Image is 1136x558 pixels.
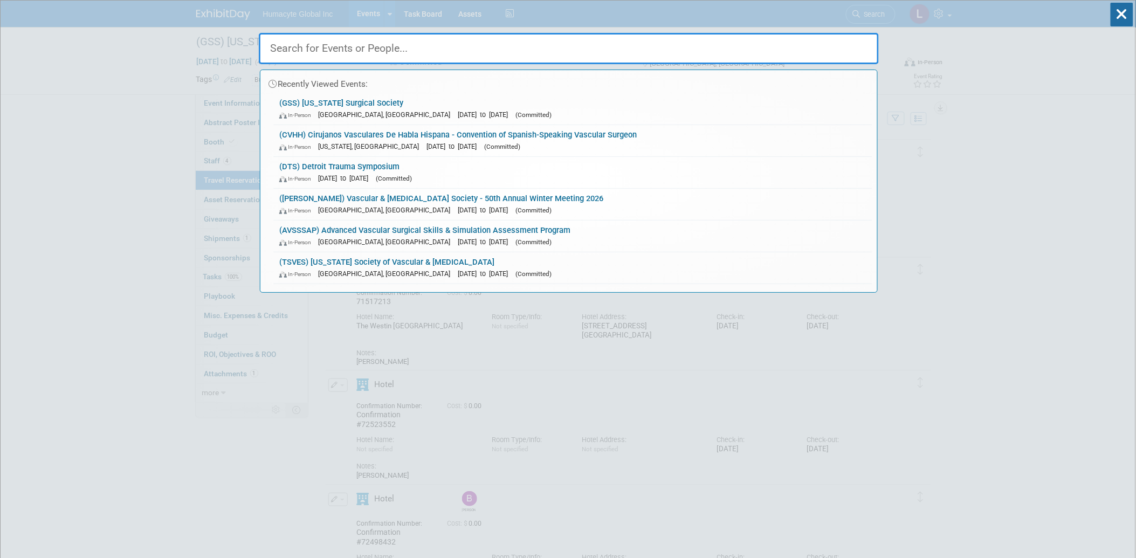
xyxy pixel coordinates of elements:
a: (CVHH) Cirujanos Vasculares De Habla Hispana - Convention of Spanish-Speaking Vascular Surgeon In... [274,125,872,156]
span: [DATE] to [DATE] [458,111,513,119]
span: (Committed) [515,111,552,119]
span: In-Person [279,239,316,246]
span: In-Person [279,175,316,182]
span: (Committed) [376,175,412,182]
input: Search for Events or People... [259,33,879,64]
span: (Committed) [515,270,552,278]
a: (TSVES) [US_STATE] Society of Vascular & [MEDICAL_DATA] In-Person [GEOGRAPHIC_DATA], [GEOGRAPHIC_... [274,252,872,284]
span: In-Person [279,143,316,150]
a: (AVSSSAP) Advanced Vascular Surgical Skills & Simulation Assessment Program In-Person [GEOGRAPHIC... [274,221,872,252]
span: [DATE] to [DATE] [458,270,513,278]
span: [GEOGRAPHIC_DATA], [GEOGRAPHIC_DATA] [318,111,456,119]
div: Recently Viewed Events: [266,70,872,93]
span: [GEOGRAPHIC_DATA], [GEOGRAPHIC_DATA] [318,270,456,278]
span: [DATE] to [DATE] [458,206,513,214]
span: [US_STATE], [GEOGRAPHIC_DATA] [318,142,424,150]
span: [DATE] to [DATE] [318,174,374,182]
span: [DATE] to [DATE] [426,142,482,150]
span: (Committed) [515,206,552,214]
span: [GEOGRAPHIC_DATA], [GEOGRAPHIC_DATA] [318,238,456,246]
a: (GSS) [US_STATE] Surgical Society In-Person [GEOGRAPHIC_DATA], [GEOGRAPHIC_DATA] [DATE] to [DATE]... [274,93,872,125]
a: (DTS) Detroit Trauma Symposium In-Person [DATE] to [DATE] (Committed) [274,157,872,188]
a: ([PERSON_NAME]) Vascular & [MEDICAL_DATA] Society - 50th Annual Winter Meeting 2026 In-Person [GE... [274,189,872,220]
span: (Committed) [515,238,552,246]
span: In-Person [279,112,316,119]
span: In-Person [279,207,316,214]
span: [GEOGRAPHIC_DATA], [GEOGRAPHIC_DATA] [318,206,456,214]
span: [DATE] to [DATE] [458,238,513,246]
span: (Committed) [484,143,520,150]
span: In-Person [279,271,316,278]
